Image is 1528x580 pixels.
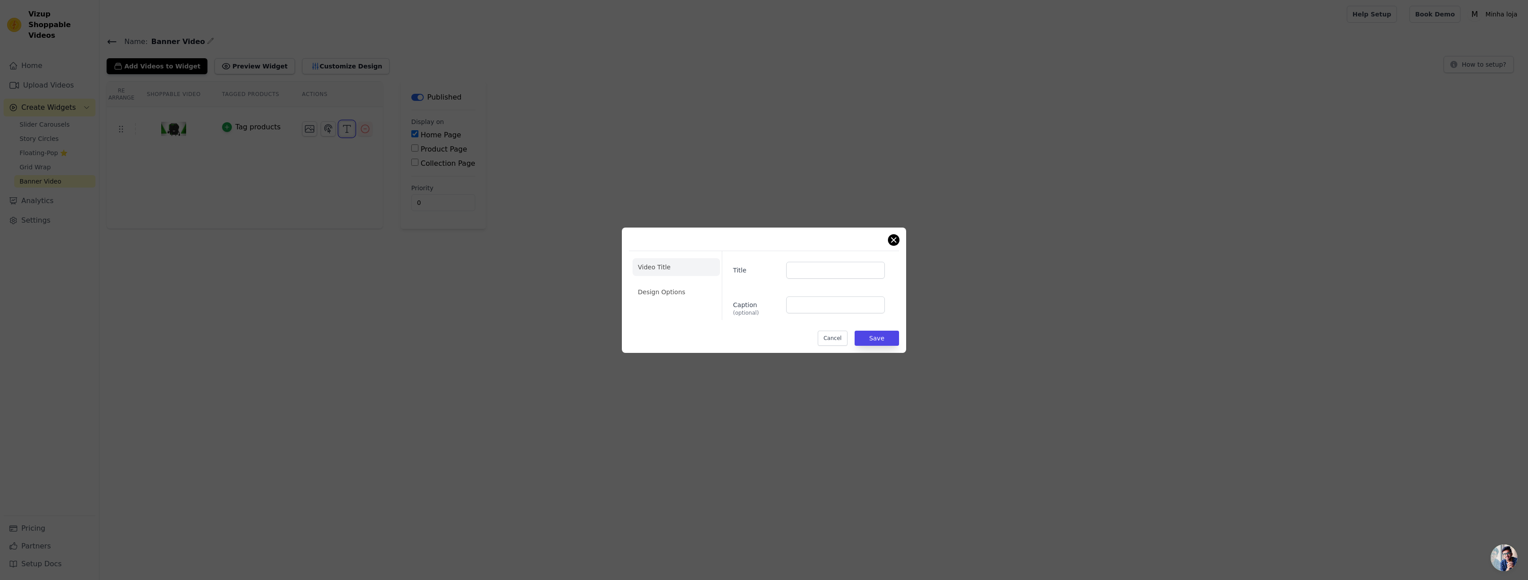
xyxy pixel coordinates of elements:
button: Save [855,331,899,346]
label: Title [733,262,779,275]
span: (optional) [733,309,779,316]
button: Close modal [888,235,899,245]
label: Caption [733,297,779,316]
li: Design Options [633,283,720,301]
button: Cancel [818,331,848,346]
li: Video Title [633,258,720,276]
div: Bate-papo aberto [1491,544,1517,571]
